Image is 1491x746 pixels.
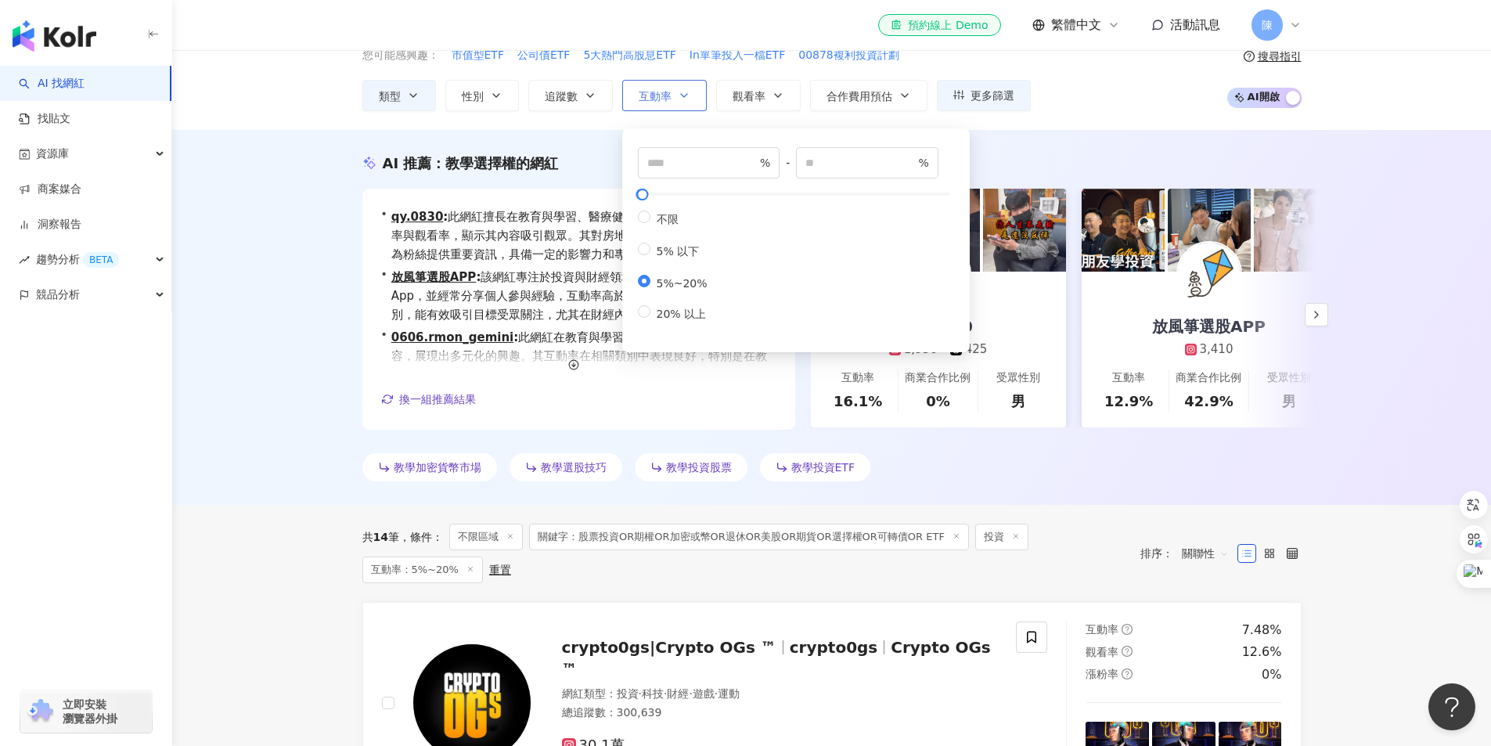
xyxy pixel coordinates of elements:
[639,687,642,700] span: ·
[1262,666,1281,683] div: 0%
[791,461,855,474] span: 教學投資ETF
[19,217,81,232] a: 洞察報告
[971,89,1014,102] span: 更多篩選
[1104,391,1153,411] div: 12.9%
[689,687,692,700] span: ·
[562,638,991,679] span: Crypto OGs ™
[462,90,484,103] span: 性別
[1082,272,1337,427] a: 放風箏選股APP3,410互動率12.9%商業合作比例42.9%受眾性別男
[1184,391,1233,411] div: 42.9%
[583,48,675,63] span: 5大熱門高股息ETF
[1086,623,1118,636] span: 互動率
[760,154,770,171] span: %
[391,328,776,403] span: 此網紅在教育與學習、藝術與娛樂等領域分享內容，展現出多元化的興趣。其互動率在相關類別中表現良好，特別是在教育領域，吸引觀眾深度參與，具備一定的影響力和受眾黏著度，適合品牌合作。
[391,210,444,224] a: qy.0830
[650,308,713,320] span: 20% 以上
[362,557,483,583] span: 互動率：5%~20%
[19,182,81,197] a: 商案媒合
[379,90,401,103] span: 類型
[639,90,672,103] span: 互動率
[449,524,523,550] span: 不限區域
[562,687,998,702] div: 網紅類型 ：
[919,154,929,171] span: %
[790,638,878,657] span: crypto0gs
[1122,624,1133,635] span: question-circle
[381,268,776,324] div: •
[1178,243,1241,305] img: KOL Avatar
[545,90,578,103] span: 追蹤數
[1242,643,1282,661] div: 12.6%
[834,391,882,411] div: 16.1%
[391,207,776,264] span: 此網紅擅長在教育與學習、醫療健康等領域創作，具備高互動率與觀看率，顯示其內容吸引觀眾。其對房地產及投資等話題的見解，能為粉絲提供重要資訊，具備一定的影響力和專業性。
[399,531,443,543] span: 條件 ：
[582,47,676,64] button: 5大熱門高股息ETF
[975,524,1028,550] span: 投資
[1182,541,1229,566] span: 關聯性
[399,393,476,405] span: 換一組推薦結果
[693,687,715,700] span: 遊戲
[1262,16,1273,34] span: 陳
[476,270,481,284] span: :
[1122,646,1133,657] span: question-circle
[381,328,776,403] div: •
[13,20,96,52] img: logo
[529,524,969,550] span: 關鍵字：股票投資OR期權OR加密或幣OR退休OR美股OR期貨OR選擇權OR可轉債OR ETF
[513,330,518,344] span: :
[1082,189,1165,272] img: post-image
[445,80,519,111] button: 性別
[83,252,119,268] div: BETA
[19,76,85,92] a: searchAI 找網紅
[362,531,399,543] div: 共 筆
[827,90,892,103] span: 合作費用預估
[715,687,718,700] span: ·
[650,277,714,290] span: 5%~20%
[937,80,1031,111] button: 更多篩選
[718,687,740,700] span: 運動
[1086,668,1118,680] span: 漲粉率
[391,330,513,344] a: 0606.rmon_gemini
[1282,391,1296,411] div: 男
[383,153,559,173] div: AI 推薦 ：
[1170,17,1220,32] span: 活動訊息
[36,277,80,312] span: 競品分析
[689,47,786,64] button: In單筆投入一檔ETF
[20,690,152,733] a: chrome extension立即安裝 瀏覽器外掛
[798,47,900,64] button: 00878複利投資計劃
[650,213,685,225] span: 不限
[445,155,558,171] span: 教學選擇權的網紅
[905,370,971,386] div: 商業合作比例
[622,80,707,111] button: 互動率
[926,391,950,411] div: 0%
[690,48,785,63] span: In單筆投入一檔ETF
[562,705,998,721] div: 總追蹤數 ： 300,639
[1136,315,1281,337] div: 放風箏選股APP
[983,189,1066,272] img: post-image
[666,461,732,474] span: 教學投資股票
[1112,370,1145,386] div: 互動率
[451,47,505,64] button: 市值型ETF
[443,210,448,224] span: :
[1244,51,1255,62] span: question-circle
[562,638,776,657] span: crypto0gs|Crypto OGs ™
[362,80,436,111] button: 類型
[1168,189,1251,272] img: post-image
[664,687,667,700] span: ·
[965,341,988,358] div: 425
[1176,370,1241,386] div: 商業合作比例
[517,47,571,64] button: 公司債ETF
[1140,541,1237,566] div: 排序：
[780,154,796,171] span: -
[373,531,388,543] span: 14
[617,687,639,700] span: 投資
[381,387,477,411] button: 換一組推薦結果
[1011,391,1025,411] div: 男
[362,48,439,63] span: 您可能感興趣：
[1122,669,1133,679] span: question-circle
[996,370,1040,386] div: 受眾性別
[19,111,70,127] a: 找貼文
[667,687,689,700] span: 財經
[642,687,664,700] span: 科技
[25,699,56,724] img: chrome extension
[1086,646,1118,658] span: 觀看率
[63,697,117,726] span: 立即安裝 瀏覽器外掛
